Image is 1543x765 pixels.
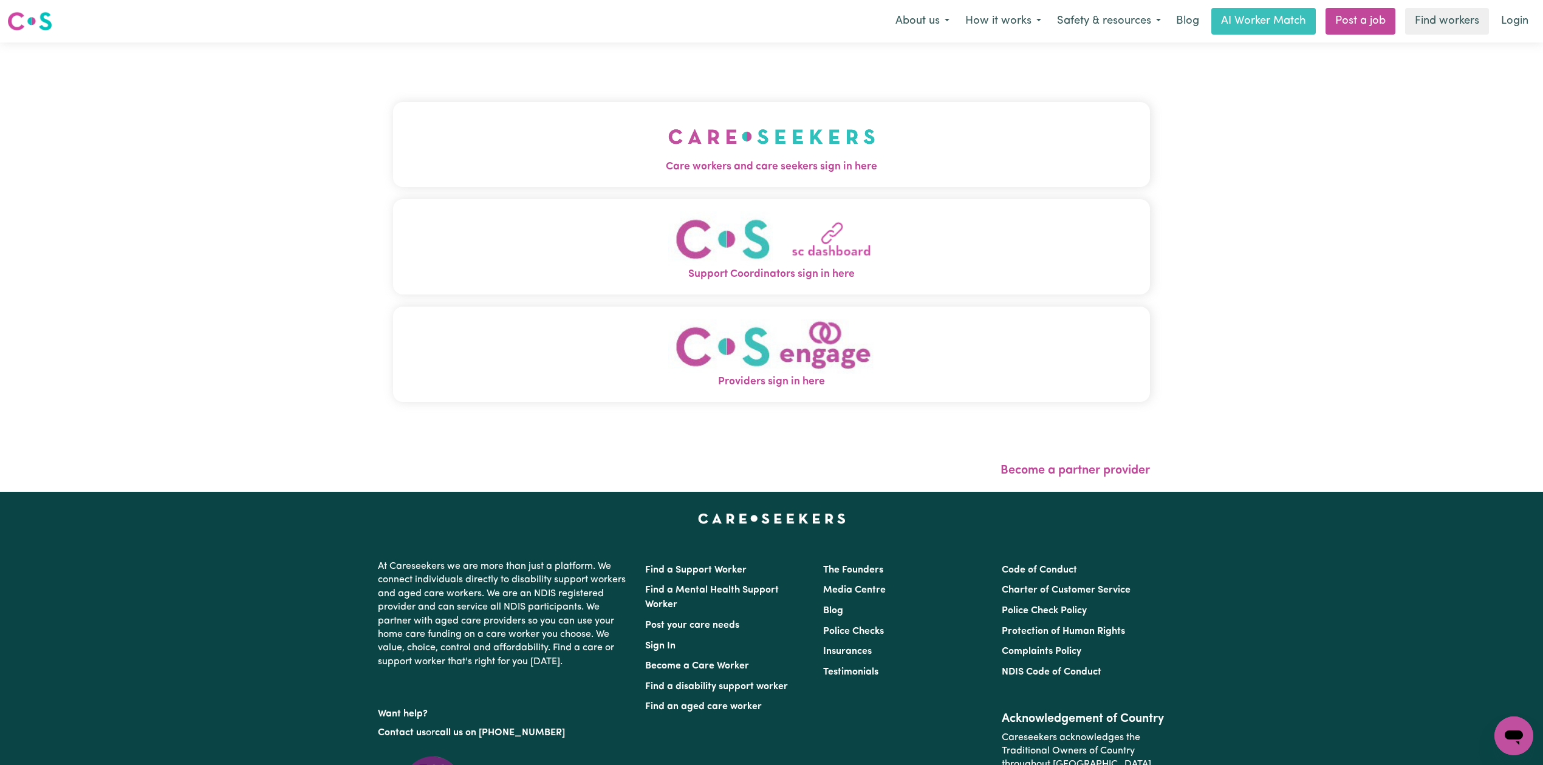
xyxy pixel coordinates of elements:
a: The Founders [823,565,883,575]
a: Protection of Human Rights [1002,627,1125,636]
a: Find workers [1405,8,1489,35]
button: Care workers and care seekers sign in here [393,102,1150,187]
a: Police Checks [823,627,884,636]
a: Post a job [1326,8,1395,35]
a: Find a Support Worker [645,565,747,575]
button: Providers sign in here [393,307,1150,402]
button: Support Coordinators sign in here [393,199,1150,294]
p: At Careseekers we are more than just a platform. We connect individuals directly to disability su... [378,555,631,673]
a: Testimonials [823,667,878,677]
img: Careseekers logo [7,10,52,32]
a: Careseekers logo [7,7,52,35]
a: Contact us [378,728,426,738]
a: Become a Care Worker [645,661,749,671]
a: AI Worker Match [1211,8,1316,35]
iframe: Button to launch messaging window [1494,716,1533,755]
a: Blog [823,606,843,616]
a: Complaints Policy [1002,647,1081,656]
span: Support Coordinators sign in here [393,267,1150,282]
span: Providers sign in here [393,374,1150,390]
button: About us [888,8,957,34]
a: NDIS Code of Conduct [1002,667,1101,677]
button: Safety & resources [1049,8,1169,34]
a: Find an aged care worker [645,702,762,712]
button: How it works [957,8,1049,34]
a: Find a disability support worker [645,682,788,692]
a: Insurances [823,647,872,656]
p: Want help? [378,702,631,721]
a: Police Check Policy [1002,606,1087,616]
a: Charter of Customer Service [1002,585,1131,595]
a: Code of Conduct [1002,565,1077,575]
p: or [378,721,631,744]
a: Post your care needs [645,620,739,630]
a: Media Centre [823,585,886,595]
h2: Acknowledgement of Country [1002,712,1165,726]
span: Care workers and care seekers sign in here [393,159,1150,175]
a: Login [1494,8,1536,35]
a: Careseekers home page [698,514,846,523]
a: Become a partner provider [1001,464,1150,477]
a: Sign In [645,641,676,651]
a: call us on [PHONE_NUMBER] [435,728,565,738]
a: Blog [1169,8,1206,35]
a: Find a Mental Health Support Worker [645,585,779,610]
